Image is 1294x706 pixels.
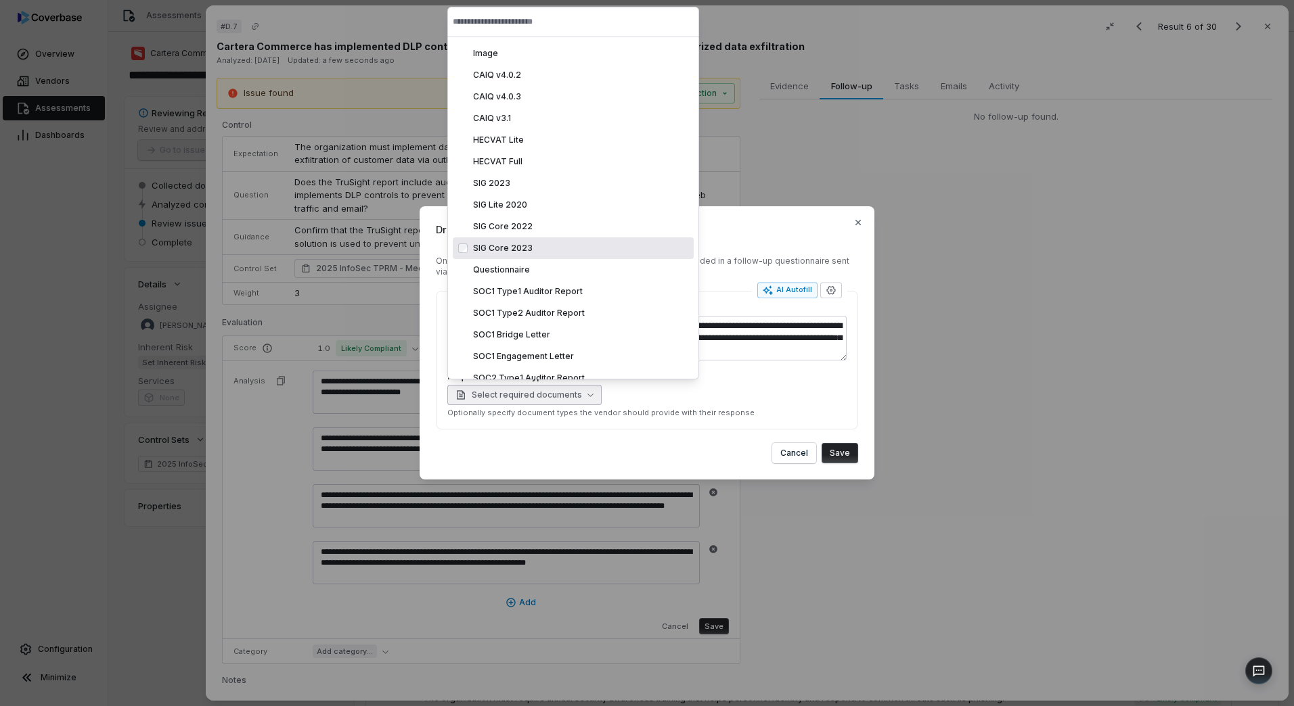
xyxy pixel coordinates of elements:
span: SIG Core 2022 [473,221,533,231]
span: Questionnaire [473,264,530,275]
span: Draft Follow-Up [436,222,858,237]
button: AI Autofill [757,282,818,298]
button: Save [822,443,858,463]
span: Image [473,48,498,58]
span: SIG Core 2023 [473,243,533,253]
span: CAIQ v4.0.3 [473,91,521,101]
span: SOC1 Bridge Letter [473,329,550,339]
span: SIG Lite 2020 [473,199,527,210]
span: SIG 2023 [473,178,510,188]
span: SOC1 Engagement Letter [473,351,574,361]
span: Select required documents [455,390,582,400]
span: SOC2 Type1 Auditor Report [473,373,585,383]
span: SOC1 Type1 Auditor Report [473,286,583,296]
span: CAIQ v4.0.2 [473,70,521,80]
span: HECVAT Lite [473,135,524,145]
div: AI Autofill [763,285,812,296]
span: SOC1 Type2 Auditor Report [473,308,585,318]
div: Once saved, this follow-up item will have status until it is included in a follow-up questionnair... [436,256,858,277]
p: Optionally specify document types the vendor should provide with their response [447,408,847,418]
button: Cancel [772,443,816,463]
span: HECVAT Full [473,156,522,166]
span: CAIQ v3.1 [473,113,511,123]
